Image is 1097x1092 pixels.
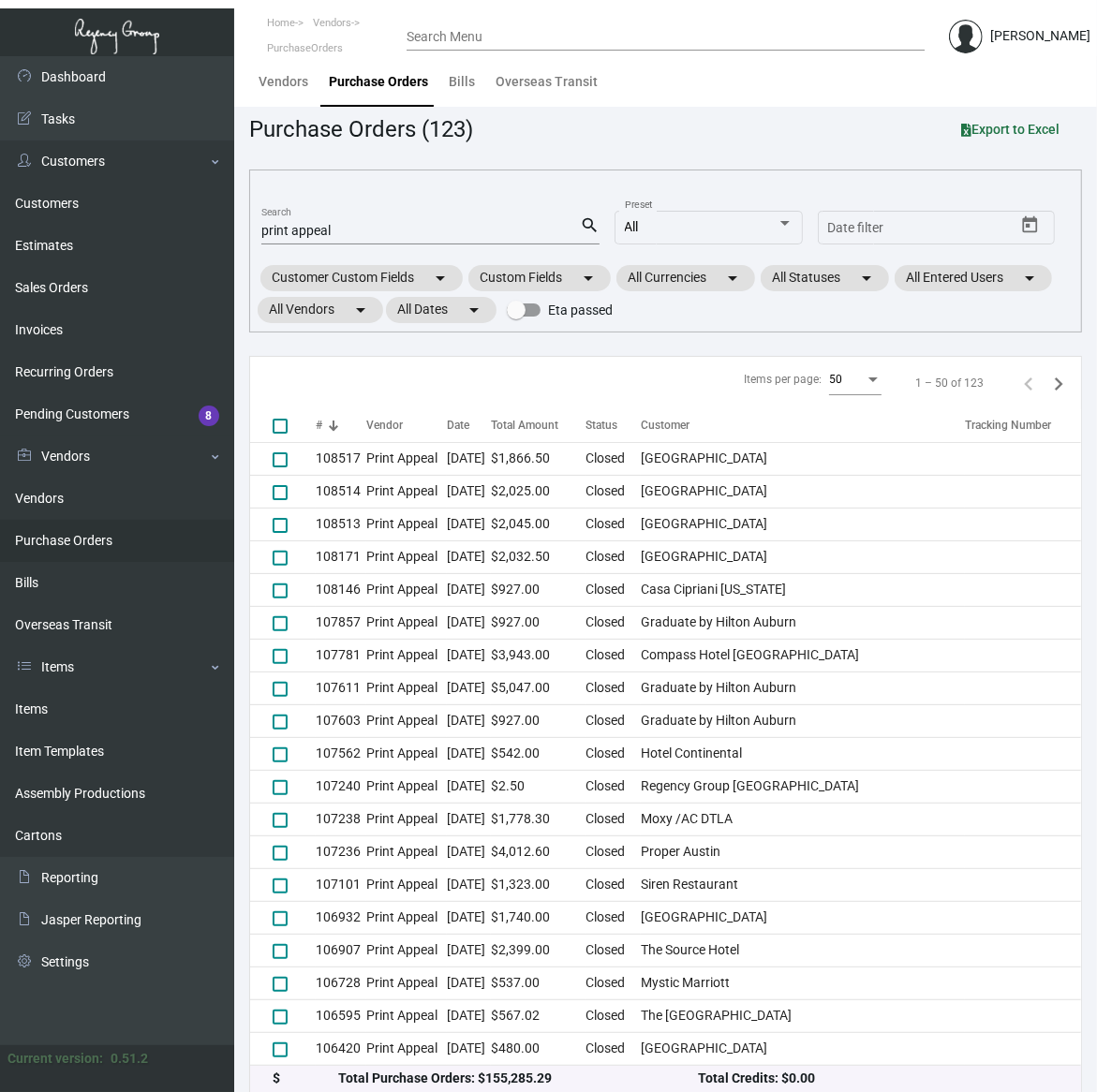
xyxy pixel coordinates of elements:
[491,639,586,671] td: $3,943.00
[267,42,343,54] span: PurchaseOrders
[641,475,965,508] td: [GEOGRAPHIC_DATA]
[586,508,641,540] td: Closed
[855,267,878,289] mat-icon: arrow_drop_down
[586,770,641,803] td: Closed
[586,417,617,434] div: Status
[366,417,447,434] div: Vendor
[463,299,485,321] mat-icon: arrow_drop_down
[447,671,491,704] td: [DATE]
[447,540,491,573] td: [DATE]
[447,442,491,475] td: [DATE]
[641,417,965,434] div: Customer
[366,442,447,475] td: Print Appeal
[577,267,600,289] mat-icon: arrow_drop_down
[961,122,1060,137] span: Export to Excel
[828,221,886,236] input: Start date
[641,770,965,803] td: Regency Group [GEOGRAPHIC_DATA]
[586,1032,641,1065] td: Closed
[491,737,586,770] td: $542.00
[316,835,366,868] td: 107236
[447,770,491,803] td: [DATE]
[338,1069,699,1088] div: Total Purchase Orders: $155,285.29
[491,540,586,573] td: $2,032.50
[447,508,491,540] td: [DATE]
[491,442,586,475] td: $1,866.50
[447,704,491,737] td: [DATE]
[366,770,447,803] td: Print Appeal
[447,835,491,868] td: [DATE]
[447,417,491,434] div: Date
[366,737,447,770] td: Print Appeal
[641,835,965,868] td: Proper Austin
[1014,368,1044,398] button: Previous page
[586,999,641,1032] td: Closed
[641,639,965,671] td: Compass Hotel [GEOGRAPHIC_DATA]
[491,770,586,803] td: $2.50
[316,606,366,639] td: 107857
[586,475,641,508] td: Closed
[468,265,611,291] mat-chip: Custom Fields
[273,1069,338,1088] div: $
[491,606,586,639] td: $927.00
[316,868,366,901] td: 107101
[641,803,965,835] td: Moxy /AC DTLA
[366,606,447,639] td: Print Appeal
[316,1032,366,1065] td: 106420
[316,540,366,573] td: 108171
[366,803,447,835] td: Print Appeal
[586,967,641,999] td: Closed
[616,265,755,291] mat-chip: All Currencies
[949,20,983,53] img: admin@bootstrapmaster.com
[990,26,1090,46] div: [PERSON_NAME]
[366,540,447,573] td: Print Appeal
[641,999,965,1032] td: The [GEOGRAPHIC_DATA]
[316,803,366,835] td: 107238
[366,999,447,1032] td: Print Appeal
[946,112,1075,146] button: Export to Excel
[641,508,965,540] td: [GEOGRAPHIC_DATA]
[349,299,372,321] mat-icon: arrow_drop_down
[447,1032,491,1065] td: [DATE]
[366,508,447,540] td: Print Appeal
[260,265,463,291] mat-chip: Customer Custom Fields
[316,417,322,434] div: #
[249,112,473,146] div: Purchase Orders (123)
[386,297,497,323] mat-chip: All Dates
[761,265,889,291] mat-chip: All Statuses
[491,573,586,606] td: $927.00
[316,573,366,606] td: 108146
[829,373,842,386] span: 50
[491,868,586,901] td: $1,323.00
[829,374,882,387] mat-select: Items per page:
[965,417,1081,434] div: Tracking Number
[625,219,639,234] span: All
[447,573,491,606] td: [DATE]
[316,417,366,434] div: #
[447,737,491,770] td: [DATE]
[895,265,1052,291] mat-chip: All Entered Users
[267,17,295,29] span: Home
[744,371,822,388] div: Items per page:
[447,868,491,901] td: [DATE]
[641,540,965,573] td: [GEOGRAPHIC_DATA]
[366,967,447,999] td: Print Appeal
[641,868,965,901] td: Siren Restaurant
[491,475,586,508] td: $2,025.00
[366,901,447,934] td: Print Appeal
[316,934,366,967] td: 106907
[586,606,641,639] td: Closed
[580,214,600,237] mat-icon: search
[491,934,586,967] td: $2,399.00
[447,475,491,508] td: [DATE]
[1044,368,1074,398] button: Next page
[366,704,447,737] td: Print Appeal
[449,72,475,92] div: Bills
[586,442,641,475] td: Closed
[316,639,366,671] td: 107781
[316,967,366,999] td: 106728
[902,221,992,236] input: End date
[491,1032,586,1065] td: $480.00
[915,375,984,391] div: 1 – 50 of 123
[259,72,308,92] div: Vendors
[111,1049,148,1069] div: 0.51.2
